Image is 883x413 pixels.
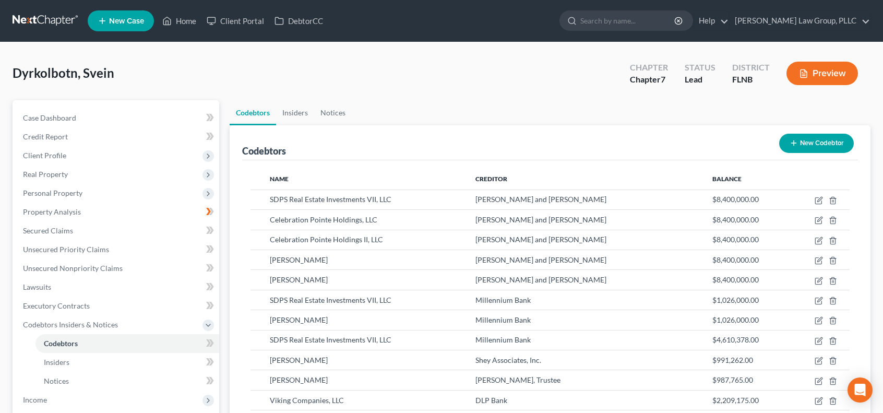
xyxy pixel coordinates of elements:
span: New Case [109,17,144,25]
span: SDPS Real Estate Investments VII, LLC [270,195,391,204]
span: $8,400,000.00 [712,275,759,284]
a: Insiders [276,100,314,125]
span: Viking Companies, LLC [270,396,344,405]
span: $8,400,000.00 [712,255,759,264]
span: Codebtors [44,339,78,348]
span: Balance [712,175,742,183]
span: Lawsuits [23,282,51,291]
span: Credit Report [23,132,68,141]
a: Notices [314,100,352,125]
span: $1,026,000.00 [712,315,759,324]
a: Case Dashboard [15,109,219,127]
span: Income [23,395,47,404]
span: [PERSON_NAME] [270,315,328,324]
div: Lead [685,74,715,86]
span: Insiders [44,358,69,367]
span: Millennium Bank [475,335,531,344]
span: SDPS Real Estate Investments VII, LLC [270,335,391,344]
span: Millennium Bank [475,315,531,324]
span: [PERSON_NAME] and [PERSON_NAME] [475,195,606,204]
span: Unsecured Priority Claims [23,245,109,254]
span: [PERSON_NAME] and [PERSON_NAME] [475,235,606,244]
span: SDPS Real Estate Investments VII, LLC [270,296,391,304]
a: Client Portal [201,11,269,30]
span: Notices [44,376,69,385]
span: [PERSON_NAME] [270,356,328,364]
span: Personal Property [23,188,82,197]
span: $4,610,378.00 [712,335,759,344]
span: Executory Contracts [23,301,90,310]
a: DebtorCC [269,11,328,30]
div: Open Intercom Messenger [848,377,873,403]
span: Secured Claims [23,226,73,235]
div: Codebtors [242,145,286,157]
span: Celebration Pointe Holdings II, LLC [270,235,383,244]
span: [PERSON_NAME] and [PERSON_NAME] [475,215,606,224]
span: [PERSON_NAME] [270,255,328,264]
span: Client Profile [23,151,66,160]
a: Executory Contracts [15,297,219,315]
span: $2,209,175.00 [712,396,759,405]
span: Shey Associates, Inc. [475,356,541,364]
span: Creditor [475,175,507,183]
span: [PERSON_NAME] [270,275,328,284]
span: $8,400,000.00 [712,235,759,244]
span: Celebration Pointe Holdings, LLC [270,215,377,224]
span: Name [270,175,289,183]
a: Codebtors [230,100,276,125]
span: Codebtors Insiders & Notices [23,320,118,329]
a: Secured Claims [15,221,219,240]
a: Help [694,11,729,30]
input: Search by name... [580,11,676,30]
span: $991,262.00 [712,356,753,364]
span: Dyrkolbotn, Svein [13,65,114,80]
span: [PERSON_NAME], Trustee [475,375,560,384]
a: Unsecured Priority Claims [15,240,219,259]
span: Unsecured Nonpriority Claims [23,264,123,273]
button: New Codebtor [779,134,854,153]
div: Status [685,62,715,74]
a: Codebtors [35,334,219,353]
span: DLP Bank [475,396,507,405]
a: Property Analysis [15,203,219,221]
span: Millennium Bank [475,296,531,304]
span: $987,765.00 [712,375,753,384]
span: $8,400,000.00 [712,195,759,204]
div: Chapter [630,74,668,86]
a: Unsecured Nonpriority Claims [15,259,219,278]
a: Lawsuits [15,278,219,297]
span: Property Analysis [23,207,81,216]
span: $8,400,000.00 [712,215,759,224]
div: District [732,62,770,74]
div: FLNB [732,74,770,86]
div: Chapter [630,62,668,74]
span: 7 [661,74,665,84]
span: [PERSON_NAME] [270,375,328,384]
a: Notices [35,372,219,391]
a: Insiders [35,353,219,372]
span: Case Dashboard [23,113,76,122]
a: Home [157,11,201,30]
a: [PERSON_NAME] Law Group, PLLC [730,11,870,30]
a: Credit Report [15,127,219,146]
button: Preview [786,62,858,85]
span: [PERSON_NAME] and [PERSON_NAME] [475,275,606,284]
span: Real Property [23,170,68,179]
span: [PERSON_NAME] and [PERSON_NAME] [475,255,606,264]
span: $1,026,000.00 [712,296,759,304]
